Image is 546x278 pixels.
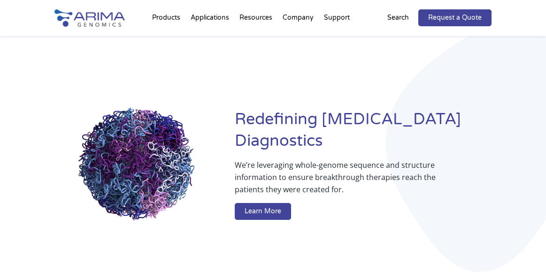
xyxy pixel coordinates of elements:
[235,159,454,203] p: We’re leveraging whole-genome sequence and structure information to ensure breakthrough therapies...
[418,9,492,26] a: Request a Quote
[387,12,409,24] p: Search
[235,203,291,220] a: Learn More
[499,233,546,278] iframe: Chat Widget
[54,9,125,27] img: Arima-Genomics-logo
[235,109,492,159] h1: Redefining [MEDICAL_DATA] Diagnostics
